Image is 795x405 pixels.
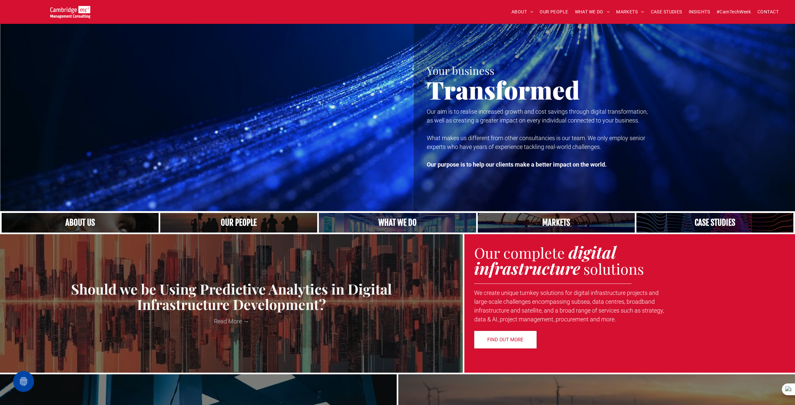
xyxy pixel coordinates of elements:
a: WHAT WE DO [572,7,613,17]
a: A yoga teacher lifting his whole body off the ground in the peacock pose [319,213,476,233]
a: MARKETS [613,7,647,17]
a: Should we be Using Predictive Analytics in Digital Infrastructure Development? [5,281,458,312]
strong: Our purpose is to help our clients make a better impact on the world. [427,161,607,168]
strong: infrastructure [474,257,580,279]
span: Transformed [427,73,580,106]
a: Close up of woman's face, centered on her eyes [2,213,159,233]
span: What makes us different from other consultancies is our team. We only employ senior experts who h... [427,135,645,150]
a: INSIGHTS [685,7,713,17]
span: Our complete [474,243,565,262]
a: Telecoms | Decades of Experience Across Multiple Industries & Regions [478,213,635,233]
a: Your Business Transformed | Cambridge Management Consulting [50,7,91,14]
a: #CamTechWeek [713,7,754,17]
span: Your business [427,63,494,77]
img: Cambridge MC Logo, digital transformation [50,6,91,18]
span: Our aim is to realise increased growth and cost savings through digital transformation, as well a... [427,108,648,124]
a: A crowd in silhouette at sunset, on a rise or lookout point [160,213,317,233]
a: Read More → [5,317,458,326]
a: Case Studies | Cambridge Management Consulting > Case Studies [636,213,793,233]
a: CASE STUDIES [648,7,685,17]
span: FIND OUT MORE [487,332,524,348]
a: OUR PEOPLE [536,7,571,17]
span: We create unique turnkey solutions for digital infrastructure projects and large-scale challenges... [474,289,664,323]
strong: digital [568,241,616,263]
a: FIND OUT MORE [474,331,537,348]
span: solutions [583,259,644,278]
a: CONTACT [754,7,782,17]
a: ABOUT [508,7,537,17]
